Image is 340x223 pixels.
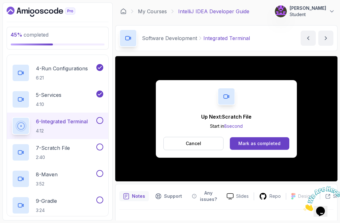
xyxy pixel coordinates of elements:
[36,144,70,152] p: 7 - Scratch File
[132,193,145,199] p: Notes
[119,188,149,204] button: notes button
[203,34,250,42] p: Integrated Terminal
[230,137,289,150] button: Mark as completed
[178,8,249,15] p: IntelliJ IDEA Developer Guide
[12,64,103,82] button: 4-Run Configurations6:21
[3,3,42,27] img: Chat attention grabber
[36,207,57,214] p: 3:24
[138,8,167,15] a: My Courses
[201,123,252,129] p: Start in
[120,8,127,15] a: Dashboard
[318,31,333,46] button: next content
[11,32,22,38] span: 45 %
[275,5,287,17] img: user profile image
[290,5,326,11] p: [PERSON_NAME]
[236,193,249,199] p: Slides
[290,11,326,18] p: Student
[12,144,103,161] button: 7-Scratch File2:40
[201,113,252,120] p: Up Next: Scratch File
[238,140,280,147] div: Mark as completed
[36,91,61,99] p: 5 - Services
[12,91,103,108] button: 5-Services4:10
[36,101,61,108] p: 4:10
[142,34,197,42] p: Software Development
[188,188,222,204] button: Feedback button
[36,154,70,161] p: 2:40
[151,188,186,204] button: Support button
[11,32,48,38] span: completed
[275,5,335,18] button: user profile image[PERSON_NAME]Student
[254,192,286,200] a: Repo
[36,128,88,134] p: 4:12
[301,184,340,214] iframe: chat widget
[224,123,243,129] span: 8 second
[12,170,103,188] button: 8-Maven3:52
[164,193,182,199] p: Support
[12,117,103,135] button: 6-Integrated Terminal4:12
[12,197,103,214] button: 9-Gradle3:24
[163,137,224,150] button: Cancel
[298,193,315,199] p: Designs
[199,190,218,202] p: Any issues?
[115,56,337,181] iframe: 5 - Integrated Terminal
[36,65,88,72] p: 4 - Run Configurations
[222,193,254,200] a: Slides
[36,118,88,125] p: 6 - Integrated Terminal
[36,171,58,178] p: 8 - Maven
[7,7,90,17] a: Dashboard
[186,140,201,147] p: Cancel
[36,181,58,187] p: 3:52
[301,31,316,46] button: previous content
[36,197,57,205] p: 9 - Gradle
[269,193,281,199] p: Repo
[36,75,88,81] p: 6:21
